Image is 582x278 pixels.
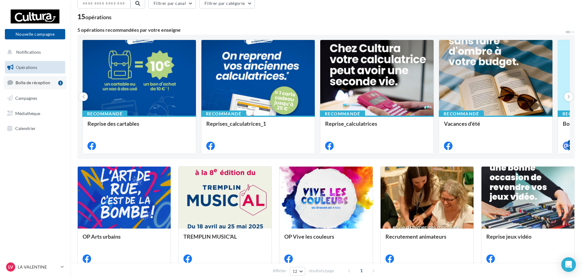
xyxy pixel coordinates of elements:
a: Opérations [4,61,66,74]
div: 5 opérations recommandées par votre enseigne [77,27,565,32]
div: opérations [85,14,112,20]
button: Notifications [4,46,64,59]
a: Campagnes [4,92,66,105]
span: LV [8,264,13,270]
span: Opérations [16,65,37,70]
div: Open Intercom Messenger [561,257,576,272]
button: 12 [290,267,305,276]
button: Nouvelle campagne [5,29,65,39]
a: LV LA VALENTINE [5,261,65,273]
div: Reprise des cartables [87,121,191,133]
span: Campagnes [15,96,37,101]
div: Vacances d'été [444,121,548,133]
span: Calendrier [15,126,36,131]
span: résultats/page [309,268,334,274]
div: Reprise_calculatrices [325,121,429,133]
span: Afficher [273,268,286,274]
a: Médiathèque [4,107,66,120]
div: 4 [568,140,573,145]
span: 1 [357,266,366,276]
span: Notifications [16,49,41,55]
span: Boîte de réception [16,80,50,85]
div: TREMPLIN MUSIC'AL [183,233,267,246]
div: Recrutement animateurs [385,233,469,246]
div: Recommandé [439,110,484,117]
p: LA VALENTINE [18,264,58,270]
div: OP Vive les couleurs [284,233,367,246]
div: Recommandé [201,110,246,117]
span: 12 [293,269,298,274]
div: Recommandé [320,110,365,117]
a: Calendrier [4,122,66,135]
div: Recommandé [82,110,127,117]
div: OP Arts urbains [83,233,166,246]
div: 1 [58,81,63,85]
div: Reprises_calculatrices_1 [206,121,310,133]
div: Reprise jeux vidéo [486,233,570,246]
div: 15 [77,13,112,20]
a: Boîte de réception1 [4,76,66,89]
span: Médiathèque [15,110,40,116]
